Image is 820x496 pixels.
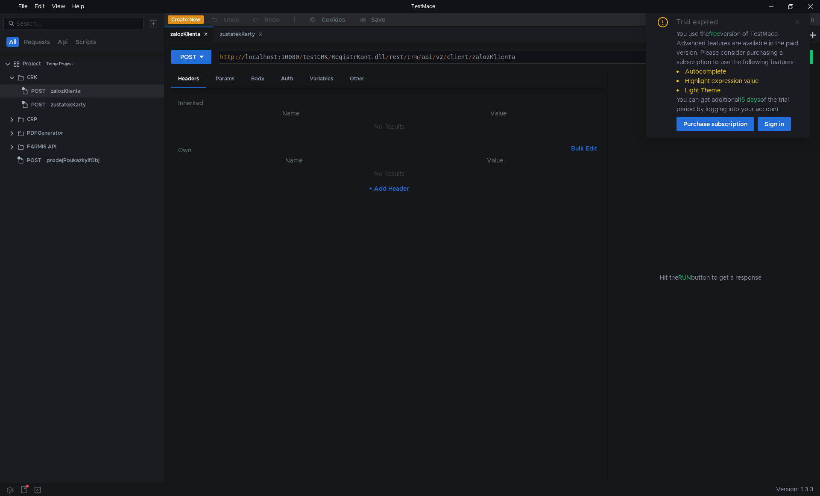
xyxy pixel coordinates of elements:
button: Scripts [73,37,99,47]
div: zustatekKarty [51,98,86,111]
span: POST [31,85,46,97]
nz-embed-empty: No Results [374,170,404,177]
div: Trial expired [676,17,728,27]
button: POST [171,50,211,64]
div: zalozKlienta [51,85,81,97]
li: Highlight expression value [676,76,799,86]
div: zalozKlienta [170,30,208,39]
div: zustatekKarty [220,30,263,39]
span: Version: 1.3.3 [776,483,813,496]
th: Value [396,108,600,118]
h6: Own [178,145,568,155]
button: Create New [168,15,204,24]
button: Bulk Edit [568,143,600,154]
button: Requests [21,37,53,47]
div: Temp Project [46,57,73,70]
div: You can get additional of the trial period by logging into your account. [676,95,799,114]
div: Body [244,71,271,87]
div: PDFGenerator [27,127,63,139]
div: CRK [27,71,37,84]
li: Light Theme [676,86,799,95]
div: Headers [171,71,206,88]
span: Hit the button to get a response [660,273,761,282]
div: Redo [265,15,280,25]
nz-embed-empty: No Results [374,123,404,130]
div: CRP [27,113,37,126]
div: Params [209,71,241,87]
span: free [709,30,720,38]
th: Value [396,155,594,165]
div: FARMIS API [27,140,56,153]
button: Undo [204,13,246,26]
div: POST [180,52,196,62]
button: All [6,37,19,47]
th: Name [192,155,396,165]
span: POST [31,98,46,111]
div: Variables [303,71,340,87]
input: Search... [16,19,138,28]
div: You use the version of TestMace. Advanced features are available in the paid version. Please cons... [676,29,799,114]
div: prodejPoukazkyIfObj [47,154,100,167]
button: Api [55,37,70,47]
div: Save [371,17,385,23]
h6: Inherited [178,98,600,108]
span: POST [27,154,41,167]
span: RUN [678,274,691,281]
div: Other [343,71,371,87]
div: Project [23,57,41,70]
button: Redo [246,13,286,26]
li: Autocomplete [676,67,799,76]
th: Name [185,108,396,118]
button: + Add Header [366,183,413,194]
div: Auth [274,71,300,87]
div: Cookies [322,15,345,25]
div: Undo [224,15,240,25]
button: Purchase subscription [676,117,754,131]
button: Sign in [758,117,791,131]
span: 15 days [739,96,760,103]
